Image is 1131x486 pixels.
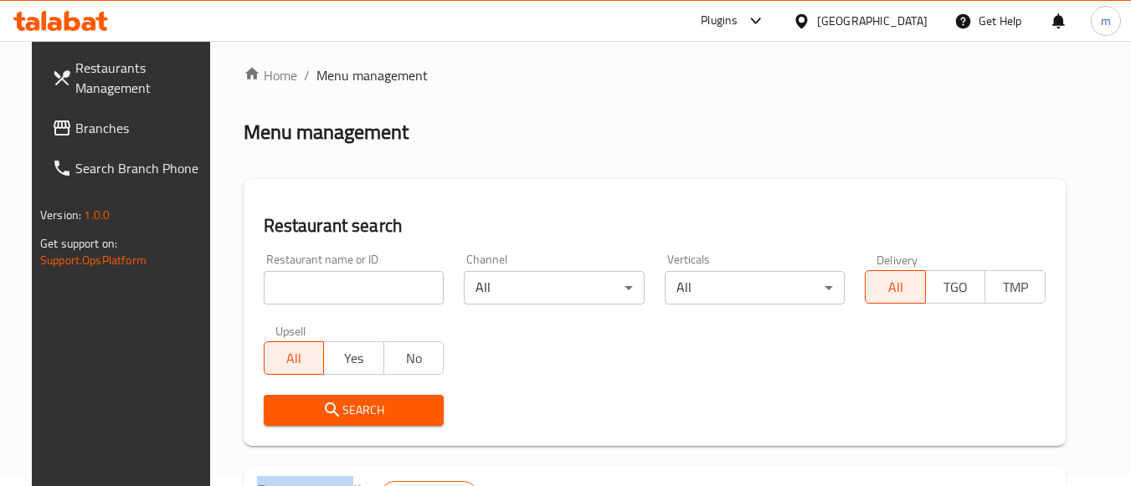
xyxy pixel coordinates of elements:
[1101,12,1111,30] span: m
[39,48,221,108] a: Restaurants Management
[40,204,81,226] span: Version:
[391,346,438,371] span: No
[40,249,147,271] a: Support.OpsPlatform
[316,65,428,85] span: Menu management
[39,148,221,188] a: Search Branch Phone
[264,213,1046,238] h2: Restaurant search
[275,325,306,336] label: Upsell
[865,270,926,304] button: All
[323,341,384,375] button: Yes
[665,271,846,304] div: All
[40,233,117,254] span: Get support on:
[277,400,431,421] span: Search
[271,346,318,371] span: All
[925,270,986,304] button: TGO
[244,119,409,146] h2: Menu management
[39,108,221,148] a: Branches
[75,118,208,138] span: Branches
[984,270,1046,304] button: TMP
[331,346,378,371] span: Yes
[701,11,738,31] div: Plugins
[872,275,919,299] span: All
[877,253,918,265] label: Delivery
[992,275,1039,299] span: TMP
[75,58,208,98] span: Restaurants Management
[304,65,310,85] li: /
[817,12,928,30] div: [GEOGRAPHIC_DATA]
[464,271,645,304] div: All
[75,158,208,178] span: Search Branch Phone
[264,395,445,426] button: Search
[244,65,297,85] a: Home
[933,275,979,299] span: TGO
[84,204,110,226] span: 1.0.0
[264,271,445,304] input: Search for restaurant name or ID..
[264,341,325,375] button: All
[383,341,445,375] button: No
[244,65,1066,85] nav: breadcrumb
